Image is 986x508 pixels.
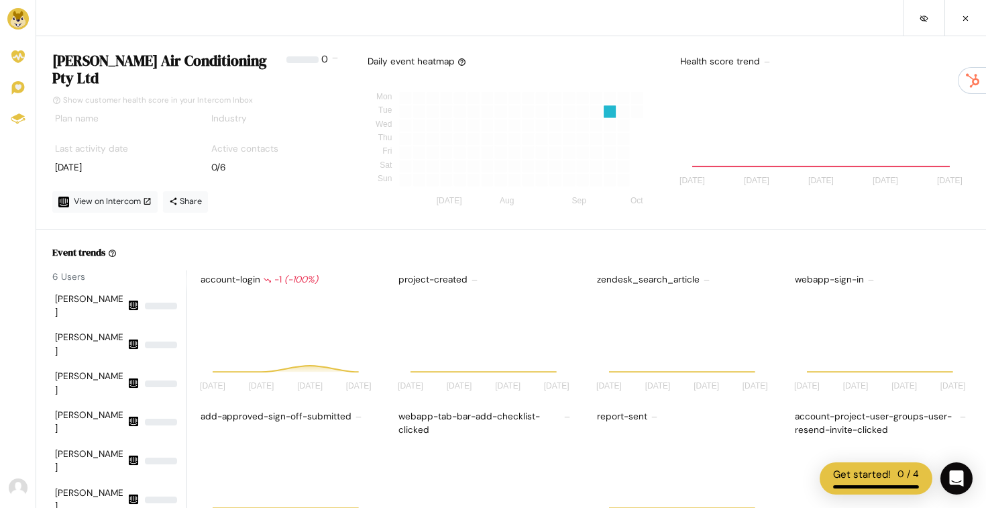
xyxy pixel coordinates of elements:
span: View on Intercom [74,196,152,207]
label: Last activity date [55,142,128,156]
div: Open Intercom Messenger [940,462,973,495]
tspan: [DATE] [842,381,868,391]
tspan: [DATE] [742,381,767,391]
img: Avatar [9,478,28,497]
div: NaN% [145,303,177,309]
tspan: [DATE] [447,381,472,391]
div: project-created [396,270,573,289]
img: Brand [7,8,29,30]
i: (-100%) [284,274,318,285]
tspan: Mon [376,92,392,101]
div: Health score trend [677,52,970,71]
a: Show customer health score in your Intercom Inbox [52,95,253,105]
tspan: [DATE] [249,381,274,391]
div: 0 [321,52,328,93]
tspan: [DATE] [679,176,705,186]
h6: Event trends [52,246,105,259]
tspan: Sep [572,197,587,206]
tspan: [DATE] [645,381,670,391]
div: -1 [263,273,318,287]
tspan: Fri [382,147,392,156]
tspan: [DATE] [694,381,719,391]
div: 0/6 [211,161,342,174]
tspan: [DATE] [937,176,963,186]
tspan: [DATE] [398,381,423,391]
tspan: Wed [376,119,392,129]
div: account-project-user-groups-user-resend-invite-clicked [792,407,970,440]
tspan: Sun [378,174,392,183]
div: 6 Users [52,270,186,284]
div: NaN% [145,342,177,348]
tspan: [DATE] [794,381,820,391]
div: NaN% [145,497,177,503]
label: Industry [211,112,247,125]
tspan: Aug [500,197,514,206]
tspan: [DATE] [544,381,569,391]
tspan: [DATE] [808,176,834,186]
a: Share [163,191,208,213]
div: NaN% [145,419,177,425]
tspan: [DATE] [200,381,225,391]
tspan: [DATE] [437,197,462,206]
div: [PERSON_NAME] [55,409,125,436]
div: NaN% [145,380,177,387]
tspan: Oct [631,197,643,206]
div: [PERSON_NAME] [55,370,125,397]
tspan: [DATE] [891,381,917,391]
a: View on Intercom [52,191,158,213]
div: Get started! [833,467,891,482]
h4: [PERSON_NAME] Air Conditioning Pty Ltd [52,52,281,87]
div: [PERSON_NAME] [55,448,125,475]
tspan: Tue [378,106,392,115]
div: [DATE] [55,161,186,174]
tspan: Thu [378,133,392,142]
div: NaN% [145,458,177,464]
label: Plan name [55,112,99,125]
tspan: [DATE] [873,176,898,186]
div: account-login [198,270,376,289]
tspan: [DATE] [346,381,372,391]
div: [PERSON_NAME] [55,331,125,358]
tspan: [DATE] [495,381,521,391]
div: Daily event heatmap [368,55,466,68]
div: report-sent [594,407,772,426]
div: 0 / 4 [897,467,919,482]
div: zendesk_search_article [594,270,772,289]
tspan: Sat [380,160,392,170]
div: webapp-sign-in [792,270,970,289]
div: [PERSON_NAME] [55,293,125,320]
tspan: [DATE] [744,176,769,186]
tspan: [DATE] [297,381,323,391]
div: webapp-tab-bar-add-checklist-clicked [396,407,573,440]
tspan: [DATE] [940,381,966,391]
div: add-approved-sign-off-submitted [198,407,376,426]
label: Active contacts [211,142,278,156]
tspan: [DATE] [596,381,622,391]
